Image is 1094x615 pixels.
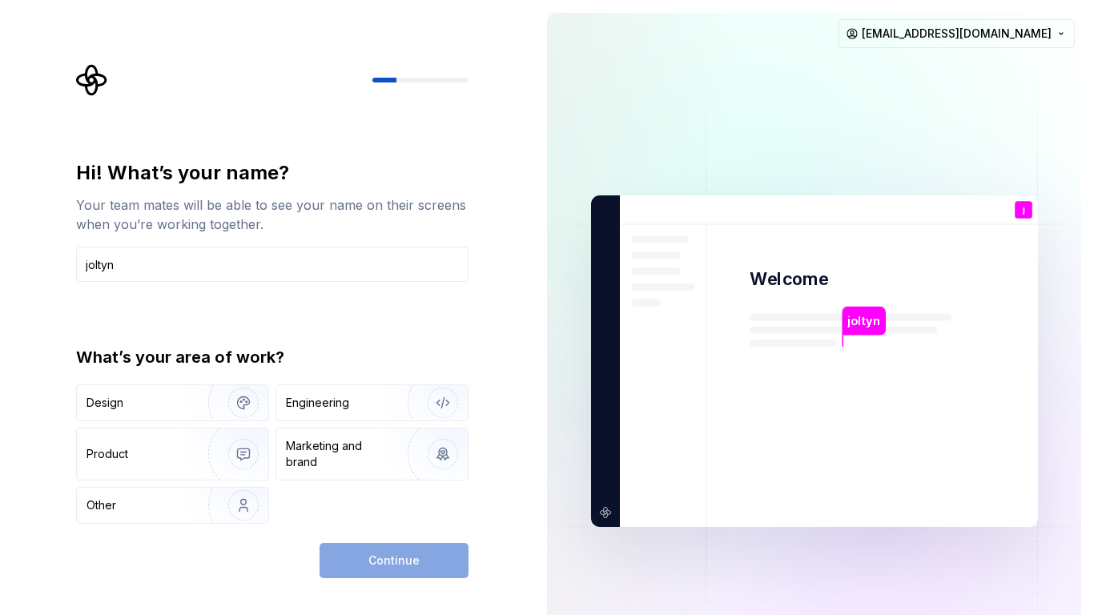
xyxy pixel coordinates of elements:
p: joltyn [847,312,880,330]
p: j [1022,206,1024,215]
input: Han Solo [76,247,469,282]
div: Marketing and brand [286,438,394,470]
svg: Supernova Logo [76,64,108,96]
div: Other [86,497,116,513]
p: Welcome [750,267,828,291]
div: Design [86,395,123,411]
div: What’s your area of work? [76,346,469,368]
div: Product [86,446,128,462]
div: Your team mates will be able to see your name on their screens when you’re working together. [76,195,469,234]
div: Engineering [286,395,349,411]
button: [EMAIL_ADDRESS][DOMAIN_NAME] [839,19,1075,48]
span: [EMAIL_ADDRESS][DOMAIN_NAME] [862,26,1052,42]
div: Hi! What’s your name? [76,160,469,186]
